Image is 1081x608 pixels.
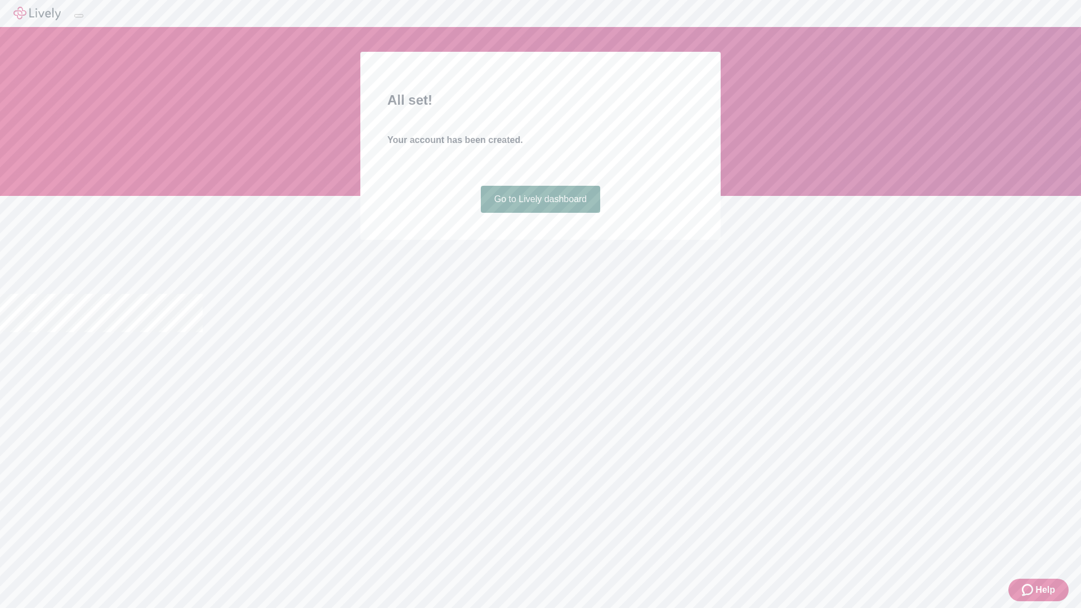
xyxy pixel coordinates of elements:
[1008,579,1069,601] button: Zendesk support iconHelp
[14,7,61,20] img: Lively
[1035,583,1055,597] span: Help
[481,186,601,213] a: Go to Lively dashboard
[74,14,83,17] button: Log out
[1022,583,1035,597] svg: Zendesk support icon
[387,90,694,110] h2: All set!
[387,133,694,147] h4: Your account has been created.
